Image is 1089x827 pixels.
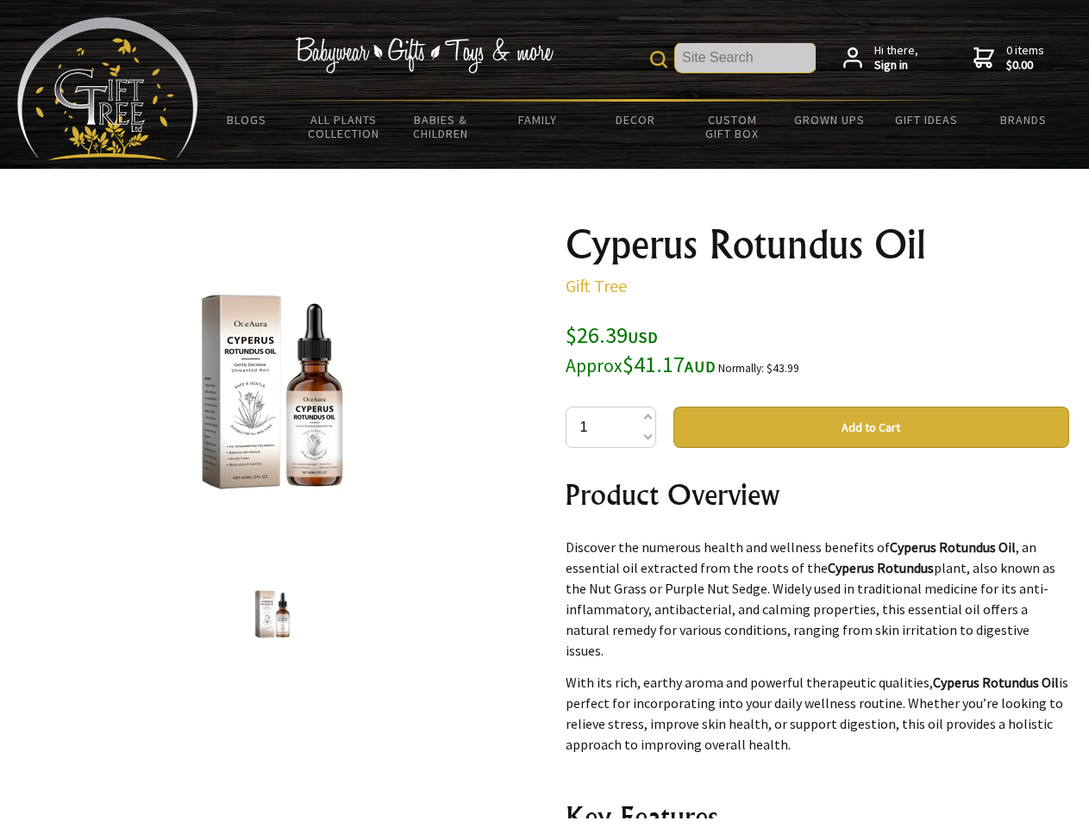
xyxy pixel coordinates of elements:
[566,320,716,378] span: $26.39 $41.17
[1006,58,1044,73] strong: $0.00
[933,674,1059,691] strong: Cyperus Rotundus Oil
[890,538,1016,556] strong: Cyperus Rotundus Oil
[566,474,1069,515] h2: Product Overview
[586,102,684,138] a: Decor
[295,37,554,73] img: Babywear - Gifts - Toys & more
[392,102,490,152] a: Babies & Children
[718,361,799,376] small: Normally: $43.99
[878,102,975,138] a: Gift Ideas
[566,275,627,296] a: Gift Tree
[874,43,918,73] span: Hi there,
[874,58,918,73] strong: Sign in
[780,102,878,138] a: Grown Ups
[973,43,1044,73] a: 0 items$0.00
[138,258,407,526] img: Cyperus Rotundus Oil
[843,43,918,73] a: Hi there,Sign in
[650,51,667,68] img: product search
[675,43,816,72] input: Site Search
[198,102,296,138] a: BLOGS
[673,407,1069,448] button: Add to Cart
[628,327,658,347] span: USD
[975,102,1073,138] a: Brands
[490,102,587,138] a: Family
[296,102,393,152] a: All Plants Collection
[1006,42,1044,73] span: 0 items
[566,537,1069,661] p: Discover the numerous health and wellness benefits of , an essential oil extracted from the roots...
[828,559,934,576] strong: Cyperus Rotundus
[240,581,305,647] img: Cyperus Rotundus Oil
[17,17,198,160] img: Babyware - Gifts - Toys and more...
[685,357,716,376] span: AUD
[566,672,1069,755] p: With its rich, earthy aroma and powerful therapeutic qualities, is perfect for incorporating into...
[684,102,781,152] a: Custom Gift Box
[566,224,1069,265] h1: Cyperus Rotundus Oil
[566,354,623,377] small: Approx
